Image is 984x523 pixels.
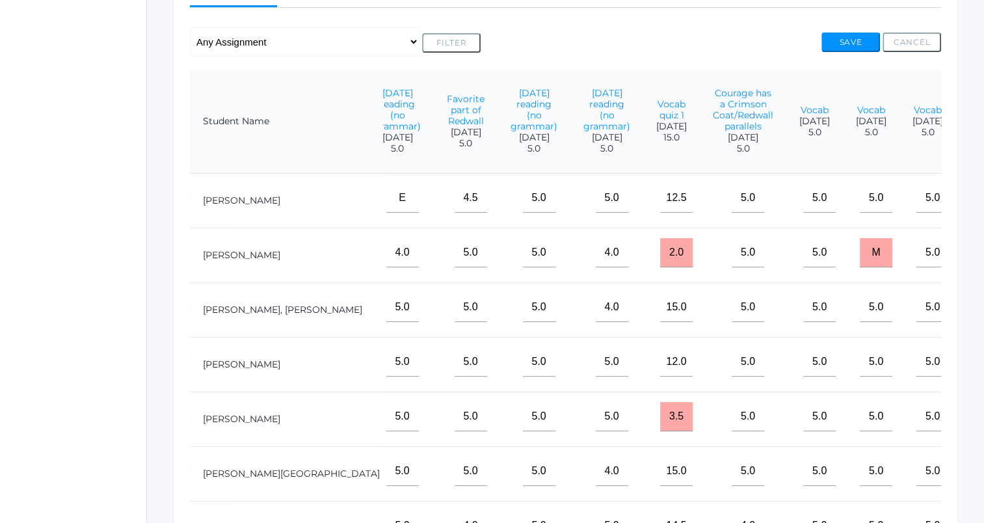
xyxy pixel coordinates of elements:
[203,413,280,425] a: [PERSON_NAME]
[799,127,830,138] span: 5.0
[583,132,630,143] span: [DATE]
[914,104,942,116] a: Vocab
[203,468,380,479] a: [PERSON_NAME][GEOGRAPHIC_DATA]
[447,127,485,138] span: [DATE]
[883,33,941,52] button: Cancel
[511,132,557,143] span: [DATE]
[447,138,485,149] span: 5.0
[374,87,421,132] a: [DATE] reading (no grammar)
[912,116,943,127] span: [DATE]
[583,143,630,154] span: 5.0
[374,132,421,143] span: [DATE]
[203,358,280,370] a: [PERSON_NAME]
[422,33,481,53] button: Filter
[821,33,880,52] button: Save
[190,70,383,174] th: Student Name
[912,127,943,138] span: 5.0
[203,194,280,206] a: [PERSON_NAME]
[203,249,280,261] a: [PERSON_NAME]
[856,116,886,127] span: [DATE]
[856,127,886,138] span: 5.0
[799,116,830,127] span: [DATE]
[713,132,773,143] span: [DATE]
[511,143,557,154] span: 5.0
[656,121,687,132] span: [DATE]
[713,87,773,132] a: Courage has a Crimson Coat/Redwall parallels
[447,93,485,127] a: Favorite part of Redwall
[583,87,630,132] a: [DATE] reading (no grammar)
[658,98,685,121] a: Vocab quiz 1
[801,104,829,116] a: Vocab
[656,132,687,143] span: 15.0
[203,304,362,315] a: [PERSON_NAME], [PERSON_NAME]
[374,143,421,154] span: 5.0
[713,143,773,154] span: 5.0
[511,87,557,132] a: [DATE] reading (no grammar)
[857,104,885,116] a: Vocab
